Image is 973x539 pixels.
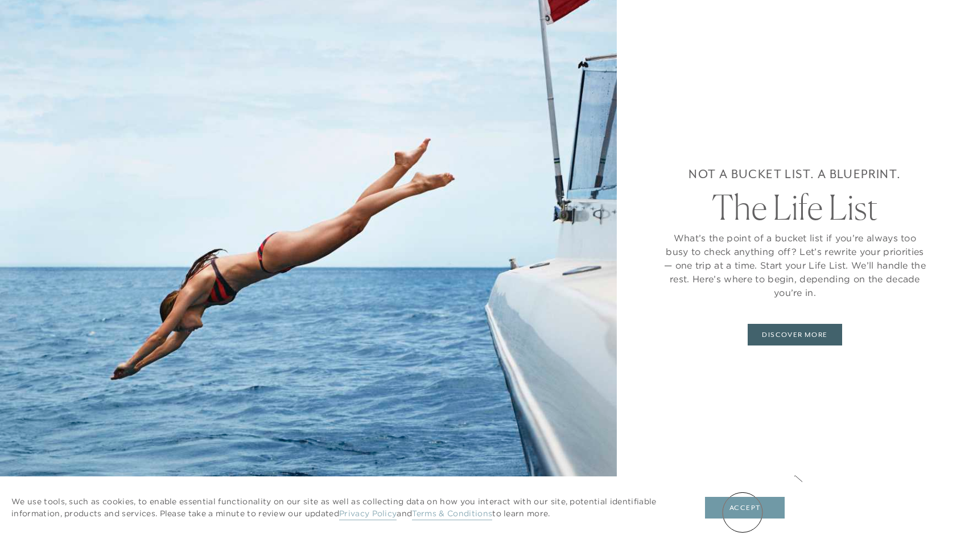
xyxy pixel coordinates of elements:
[412,508,492,520] a: Terms & Conditions
[712,190,878,224] h2: The Life List
[11,496,682,520] p: We use tools, such as cookies, to enable essential functionality on our site as well as collectin...
[662,231,927,299] p: What’s the point of a bucket list if you’re always too busy to check anything off? Let’s rewrite ...
[748,324,842,345] a: DISCOVER MORE
[339,508,397,520] a: Privacy Policy
[688,165,901,183] h6: Not a bucket list. A blueprint.
[705,497,785,519] button: Accept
